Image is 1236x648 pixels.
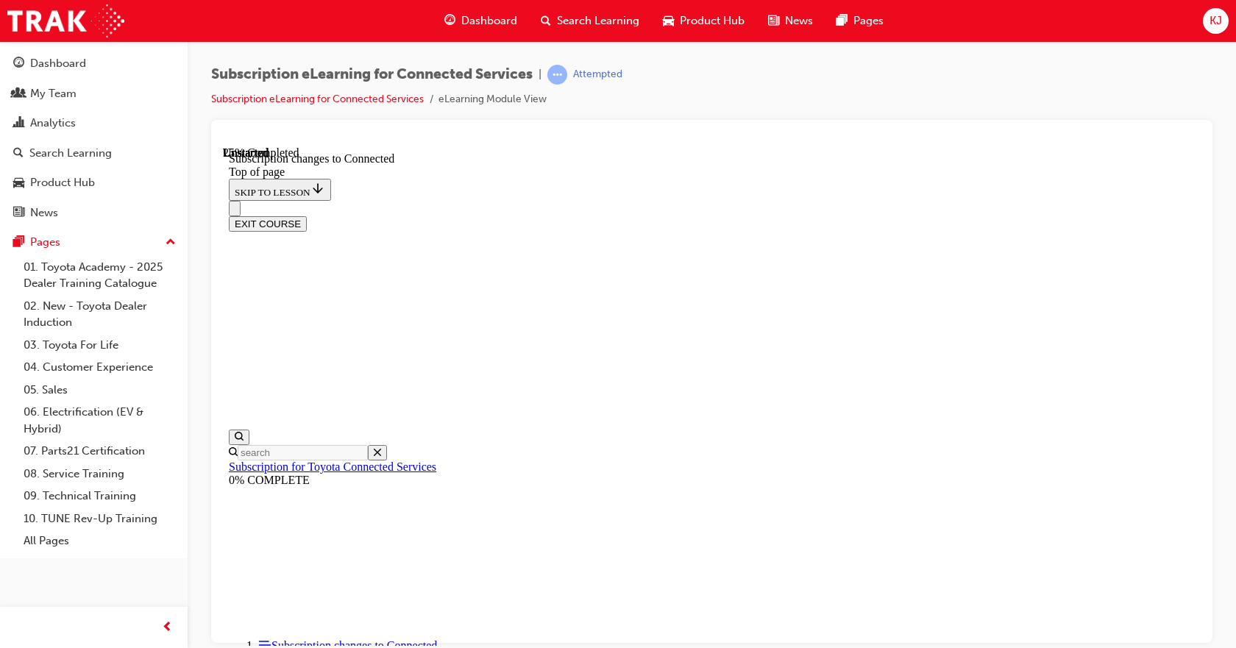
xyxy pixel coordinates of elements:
span: news-icon [768,12,779,30]
span: people-icon [13,88,24,101]
div: Pages [30,234,60,251]
div: My Team [30,85,77,102]
button: Pages [6,229,182,256]
a: All Pages [18,530,182,552]
div: Product Hub [30,174,95,191]
div: Attempted [573,68,622,82]
button: Close navigation menu [6,54,18,70]
button: SKIP TO LESSON [6,32,108,54]
button: DashboardMy TeamAnalyticsSearch LearningProduct HubNews [6,47,182,229]
button: Open search menu [6,283,26,299]
span: KJ [1210,13,1222,29]
a: Subscription eLearning for Connected Services [211,93,424,105]
a: 04. Customer Experience [18,356,182,379]
span: chart-icon [13,117,24,130]
div: Dashboard [30,55,86,72]
div: 0% COMPLETE [6,327,972,341]
div: Search Learning [29,145,112,162]
a: My Team [6,80,182,107]
a: 03. Toyota For Life [18,334,182,357]
a: Dashboard [6,50,182,77]
a: 09. Technical Training [18,485,182,508]
a: Subscription for Toyota Connected Services [6,314,213,327]
a: 05. Sales [18,379,182,402]
span: Product Hub [680,13,745,29]
span: search-icon [13,147,24,160]
span: News [785,13,813,29]
button: EXIT COURSE [6,70,84,85]
span: Subscription eLearning for Connected Services [211,66,533,83]
span: guage-icon [13,57,24,71]
button: KJ [1203,8,1229,34]
a: guage-iconDashboard [433,6,529,36]
span: car-icon [663,12,674,30]
span: | [539,66,541,83]
span: guage-icon [444,12,455,30]
span: learningRecordVerb_ATTEMPT-icon [547,65,567,85]
span: pages-icon [13,236,24,249]
a: Search Learning [6,140,182,167]
a: News [6,199,182,227]
a: 06. Electrification (EV & Hybrid) [18,401,182,440]
div: Subscription changes to Connected [6,6,972,19]
div: News [30,204,58,221]
a: 10. TUNE Rev-Up Training [18,508,182,530]
a: 07. Parts21 Certification [18,440,182,463]
img: Trak [7,4,124,38]
input: Search [15,299,145,314]
a: 01. Toyota Academy - 2025 Dealer Training Catalogue [18,256,182,295]
a: Analytics [6,110,182,137]
div: Top of page [6,19,972,32]
div: Analytics [30,115,76,132]
a: pages-iconPages [825,6,895,36]
span: pages-icon [837,12,848,30]
span: up-icon [166,233,176,252]
span: news-icon [13,207,24,220]
span: Pages [853,13,884,29]
a: 02. New - Toyota Dealer Induction [18,295,182,334]
span: Dashboard [461,13,517,29]
span: Search Learning [557,13,639,29]
a: 08. Service Training [18,463,182,485]
a: car-iconProduct Hub [651,6,756,36]
span: prev-icon [162,619,173,637]
li: eLearning Module View [438,91,547,108]
span: car-icon [13,177,24,190]
span: SKIP TO LESSON [12,40,102,51]
a: search-iconSearch Learning [529,6,651,36]
button: Close search menu [145,299,164,314]
a: news-iconNews [756,6,825,36]
span: search-icon [541,12,551,30]
a: Product Hub [6,169,182,196]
